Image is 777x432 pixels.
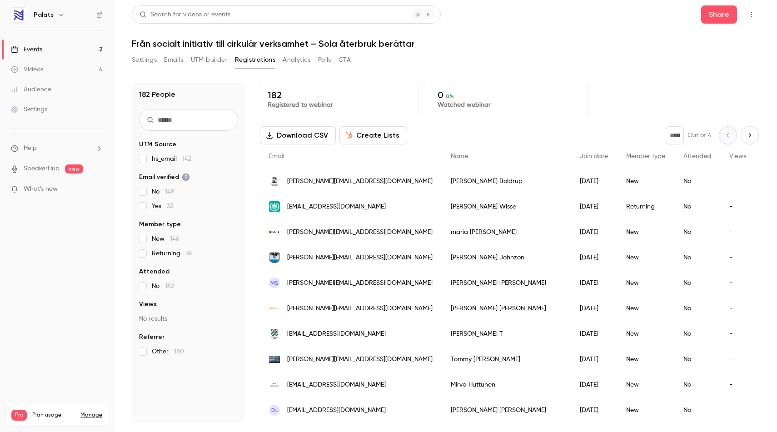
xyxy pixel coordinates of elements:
[571,372,617,397] div: [DATE]
[720,347,755,372] div: -
[287,406,386,415] span: [EMAIL_ADDRESS][DOMAIN_NAME]
[442,169,571,194] div: [PERSON_NAME] Boldrup
[24,144,37,153] span: Help
[139,220,181,229] span: Member type
[24,184,58,194] span: What's new
[139,300,157,309] span: Views
[571,169,617,194] div: [DATE]
[287,380,386,390] span: [EMAIL_ADDRESS][DOMAIN_NAME]
[287,329,386,339] span: [EMAIL_ADDRESS][DOMAIN_NAME]
[442,372,571,397] div: Mirva Huttunen
[571,347,617,372] div: [DATE]
[720,245,755,270] div: -
[720,194,755,219] div: -
[170,236,179,242] span: 146
[442,245,571,270] div: [PERSON_NAME] Johnzon
[270,279,279,287] span: MS
[165,283,174,289] span: 182
[438,89,581,100] p: 0
[674,219,720,245] div: No
[139,314,238,323] p: No results
[92,185,103,194] iframe: Noticeable Trigger
[11,45,42,54] div: Events
[446,93,454,99] span: 0 %
[442,270,571,296] div: [PERSON_NAME] [PERSON_NAME]
[617,194,674,219] div: Returning
[720,169,755,194] div: -
[451,153,468,159] span: Name
[674,296,720,321] div: No
[674,169,720,194] div: No
[674,270,720,296] div: No
[571,245,617,270] div: [DATE]
[580,153,608,159] span: Join date
[152,154,191,164] span: hs_email
[617,219,674,245] div: New
[617,169,674,194] div: New
[132,53,157,67] button: Settings
[139,140,176,149] span: UTM Source
[442,347,571,372] div: Tommy [PERSON_NAME]
[571,270,617,296] div: [DATE]
[268,89,411,100] p: 182
[720,372,755,397] div: -
[152,187,174,196] span: No
[674,245,720,270] div: No
[269,176,280,187] img: eskilstuna.se
[571,219,617,245] div: [DATE]
[287,202,386,212] span: [EMAIL_ADDRESS][DOMAIN_NAME]
[571,321,617,347] div: [DATE]
[34,10,54,20] h6: Palats
[287,228,433,237] span: [PERSON_NAME][EMAIL_ADDRESS][DOMAIN_NAME]
[617,347,674,372] div: New
[165,189,174,195] span: 149
[318,53,331,67] button: Polls
[674,347,720,372] div: No
[438,100,581,109] p: Watched webinar
[442,296,571,321] div: [PERSON_NAME] [PERSON_NAME]
[287,177,433,186] span: [PERSON_NAME][EMAIL_ADDRESS][DOMAIN_NAME]
[741,126,759,144] button: Next page
[720,270,755,296] div: -
[571,194,617,219] div: [DATE]
[139,89,175,100] h1: 182 People
[442,321,571,347] div: [PERSON_NAME] T
[674,397,720,423] div: No
[287,355,433,364] span: [PERSON_NAME][EMAIL_ADDRESS][DOMAIN_NAME]
[269,201,280,212] img: chalmers.se
[152,234,179,243] span: New
[269,379,280,390] img: lappeenranta.fi
[139,140,238,356] section: facet-groups
[617,245,674,270] div: New
[720,219,755,245] div: -
[269,153,284,159] span: Email
[442,219,571,245] div: maria [PERSON_NAME]
[720,321,755,347] div: -
[139,10,230,20] div: Search for videos or events
[80,412,102,419] a: Manage
[11,8,26,22] img: Palats
[191,53,228,67] button: UTM builder
[617,397,674,423] div: New
[269,303,280,314] img: ub.gu.se
[174,348,184,355] span: 180
[186,250,193,257] span: 36
[11,65,43,74] div: Videos
[152,249,193,258] span: Returning
[674,321,720,347] div: No
[269,356,280,363] img: arjang.se
[339,126,407,144] button: Create Lists
[701,5,737,24] button: Share
[683,153,711,159] span: Attended
[674,194,720,219] div: No
[287,253,433,263] span: [PERSON_NAME][EMAIL_ADDRESS][DOMAIN_NAME]
[269,252,280,263] img: ornskoldsvik.se
[132,38,759,49] h1: Från socialt initiativ till cirkulär verksamhet – Sola återbruk berättar
[287,304,433,313] span: [PERSON_NAME][EMAIL_ADDRESS][DOMAIN_NAME]
[164,53,183,67] button: Emails
[139,267,169,276] span: Attended
[339,53,351,67] button: CTA
[11,105,47,114] div: Settings
[571,296,617,321] div: [DATE]
[152,282,174,291] span: No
